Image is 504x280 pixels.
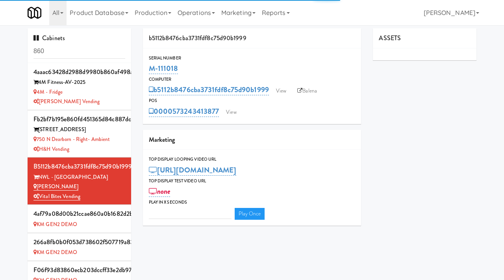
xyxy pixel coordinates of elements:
[33,183,78,191] a: [PERSON_NAME]
[28,6,41,20] img: Micromart
[28,233,131,261] li: 266a8fb0b0f053d738602f507719a838 KM GEN2 DEMO
[149,63,178,74] a: M-111018
[149,177,356,185] div: Top Display Test Video Url
[222,106,240,118] a: View
[28,205,131,233] li: 4af79a08d00b21ccae860a0b1682d2bb KM GEN2 DEMO
[235,208,265,220] a: Play Once
[33,135,110,143] a: 750 N Dearborn - Right- Ambient
[33,113,125,125] div: fb2bf7b195e860fd451365d84c887dcb
[33,98,100,105] a: [PERSON_NAME] Vending
[33,88,63,96] a: 4M - Fridge
[149,186,170,197] a: none
[33,161,125,172] div: b5112b8476cba3731fdf8c75d90b1999
[149,198,356,206] div: Play in X seconds
[33,208,125,220] div: 4af79a08d00b21ccae860a0b1682d2bb
[33,145,69,153] a: H&H Vending
[149,84,269,95] a: b5112b8476cba3731fdf8c75d90b1999
[293,85,321,97] a: Balena
[149,97,356,105] div: POS
[33,248,77,256] a: KM GEN2 DEMO
[28,158,131,205] li: b5112b8476cba3731fdf8c75d90b1999NWL - [GEOGRAPHIC_DATA] [PERSON_NAME]Vital Bites Vending
[33,125,125,135] div: [STREET_ADDRESS]
[28,63,131,110] li: 4aaac63428d2988d9980b860af498ae34M Fitness-AV-2025 4M - Fridge[PERSON_NAME] Vending
[33,44,125,59] input: Search cabinets
[33,66,125,78] div: 4aaac63428d2988d9980b860af498ae3
[33,221,77,228] a: KM GEN2 DEMO
[33,172,125,182] div: NWL - [GEOGRAPHIC_DATA]
[272,85,290,97] a: View
[149,165,237,176] a: [URL][DOMAIN_NAME]
[33,78,125,87] div: 4M Fitness-AV-2025
[149,135,175,144] span: Marketing
[33,264,125,276] div: f06f93d83860ecb203dccff33e2db97a
[379,33,401,43] span: ASSETS
[33,193,80,200] a: Vital Bites Vending
[149,156,356,163] div: Top Display Looping Video Url
[143,28,361,48] div: b5112b8476cba3731fdf8c75d90b1999
[28,110,131,158] li: fb2bf7b195e860fd451365d84c887dcb[STREET_ADDRESS] 750 N Dearborn - Right- AmbientH&H Vending
[33,236,125,248] div: 266a8fb0b0f053d738602f507719a838
[33,33,65,43] span: Cabinets
[149,106,219,117] a: 0000573243413877
[149,54,356,62] div: Serial Number
[149,76,356,83] div: Computer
